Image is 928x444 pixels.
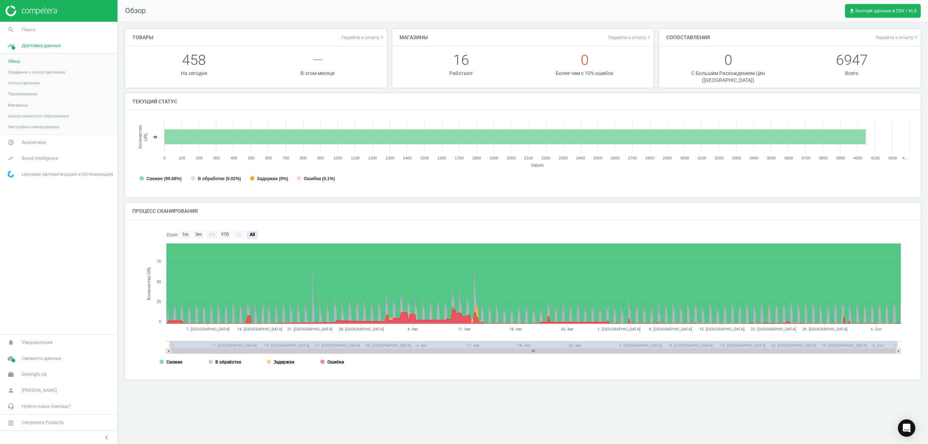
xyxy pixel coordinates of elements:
text: 4200 [888,156,897,160]
text: 500 [248,156,254,160]
tspan: Ошибки (0.1%) [304,176,335,181]
text: 3700 [801,156,810,160]
i: keyboard_arrow_right [379,34,385,40]
i: pie_chart_outlined [4,136,18,149]
i: work [4,368,18,381]
text: 1500 [420,156,429,160]
p: С Большим Расхождением Цен ([GEOGRAPHIC_DATA]) [666,70,790,84]
tspan: 1. [GEOGRAPHIC_DATA] [597,327,641,332]
text: 1y [236,232,241,237]
text: 3600 [784,156,793,160]
p: В этом месяце [256,70,380,77]
text: 1600 [438,156,446,160]
span: Поиск [22,26,36,33]
tspan: 4… [902,156,908,160]
span: Обзор [8,58,20,64]
tspan: 22. [GEOGRAPHIC_DATA] [751,327,796,332]
text: 75 [157,259,161,264]
span: Аналитика [22,139,46,146]
p: Всего [790,70,913,77]
p: 458 [132,50,256,70]
i: keyboard_arrow_right [913,34,919,40]
tspan: 21. [GEOGRAPHIC_DATA] [287,327,332,332]
span: Ценовая Автоматизация и Оптимизация [22,171,113,178]
h4: Сопоставления [659,29,717,46]
div: Open Intercom Messenger [898,419,915,437]
text: 300 [213,156,220,160]
p: Работают [399,70,523,77]
tspan: Свежие [166,360,183,365]
text: 2300 [559,156,567,160]
text: 900 [317,156,324,160]
text: 2100 [524,156,533,160]
text: 400 [231,156,237,160]
text: 2900 [663,156,671,160]
span: Обзор [118,6,146,16]
i: search [4,23,18,37]
i: notifications [4,336,18,349]
tspan: 25. Авг [561,327,574,332]
h4: Текущий статус [125,93,185,110]
span: Магазины [8,102,28,108]
button: get_appЭкспорт данных в CSV / XLS [845,4,921,18]
text: 600 [265,156,272,160]
span: Свежесть данных [22,355,61,362]
tspan: URL [143,133,148,141]
text: 2500 [593,156,602,160]
text: 1300 [385,156,394,160]
text: 4100 [871,156,879,160]
text: 1700 [455,156,464,160]
tspan: 8. [GEOGRAPHIC_DATA] [649,327,692,332]
tspan: Задержки (0%) [257,176,288,181]
span: Экспорт данных в CSV / XLS [849,8,917,14]
a: Перейти к отчетуkeyboard_arrow_right [341,34,385,40]
text: 1900 [489,156,498,160]
text: 1m [182,232,188,237]
text: 2700 [628,156,637,160]
text: 0 [159,319,161,324]
span: Перейти к отчету [341,34,385,40]
text: 3900 [836,156,845,160]
text: 3m [195,232,202,237]
tspan: В обработке [215,360,241,365]
img: wGWNvw8QSZomAAAAABJRU5ErkJggg== [8,171,14,178]
span: Сопоставления [8,80,40,86]
h4: Магазины [392,29,435,46]
tspan: 4. Авг [407,327,418,332]
text: 3100 [697,156,706,160]
i: timeline [4,39,18,53]
p: Более чем с 10% ошибок [523,70,646,77]
text: YTD [221,232,229,237]
text: 3800 [819,156,828,160]
a: Перейти к отчетуkeyboard_arrow_right [875,34,919,40]
tspan: 18. Авг [509,327,522,332]
p: На сегодня [132,70,256,77]
tspan: Свежие (99.88%) [146,176,182,181]
i: person [4,383,18,397]
text: 3000 [680,156,689,160]
text: 700 [283,156,289,160]
i: compare_arrows [4,152,18,165]
text: 2400 [576,156,585,160]
span: Перейти к отчету [608,34,652,40]
tspan: Задержки [274,360,294,365]
span: Ассортиментное пересечение [8,113,69,119]
i: keyboard_arrow_right [646,34,652,40]
text: 6m [209,232,215,237]
text: 800 [300,156,306,160]
text: 100 [179,156,185,160]
tspan: 15. [GEOGRAPHIC_DATA] [699,327,745,332]
text: 2200 [542,156,550,160]
p: 0 [666,50,790,70]
i: cloud_done [4,352,18,365]
p: 0 [523,50,646,70]
tspan: 7. [GEOGRAPHIC_DATA] [186,327,229,332]
tspan: 6. Окт [871,327,882,332]
text: 0 [153,136,158,138]
text: 1400 [403,156,411,160]
span: Нужна наша помощь? [22,403,71,410]
tspan: 11. Авг [458,327,471,332]
span: Перепроверки [8,91,37,97]
tspan: В обработке (0.02%) [198,176,241,181]
span: Delonghi UA [22,371,47,378]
